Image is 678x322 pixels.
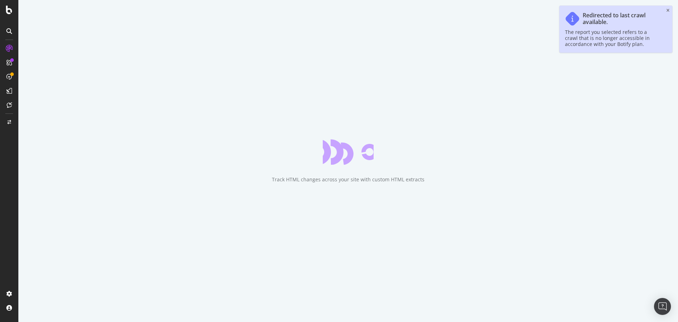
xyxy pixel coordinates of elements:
[565,29,660,47] div: The report you selected refers to a crawl that is no longer accessible in accordance with your Bo...
[666,8,670,13] div: close toast
[654,298,671,315] div: Open Intercom Messenger
[272,176,424,183] div: Track HTML changes across your site with custom HTML extracts
[583,12,660,25] div: Redirected to last crawl available.
[323,139,374,165] div: animation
